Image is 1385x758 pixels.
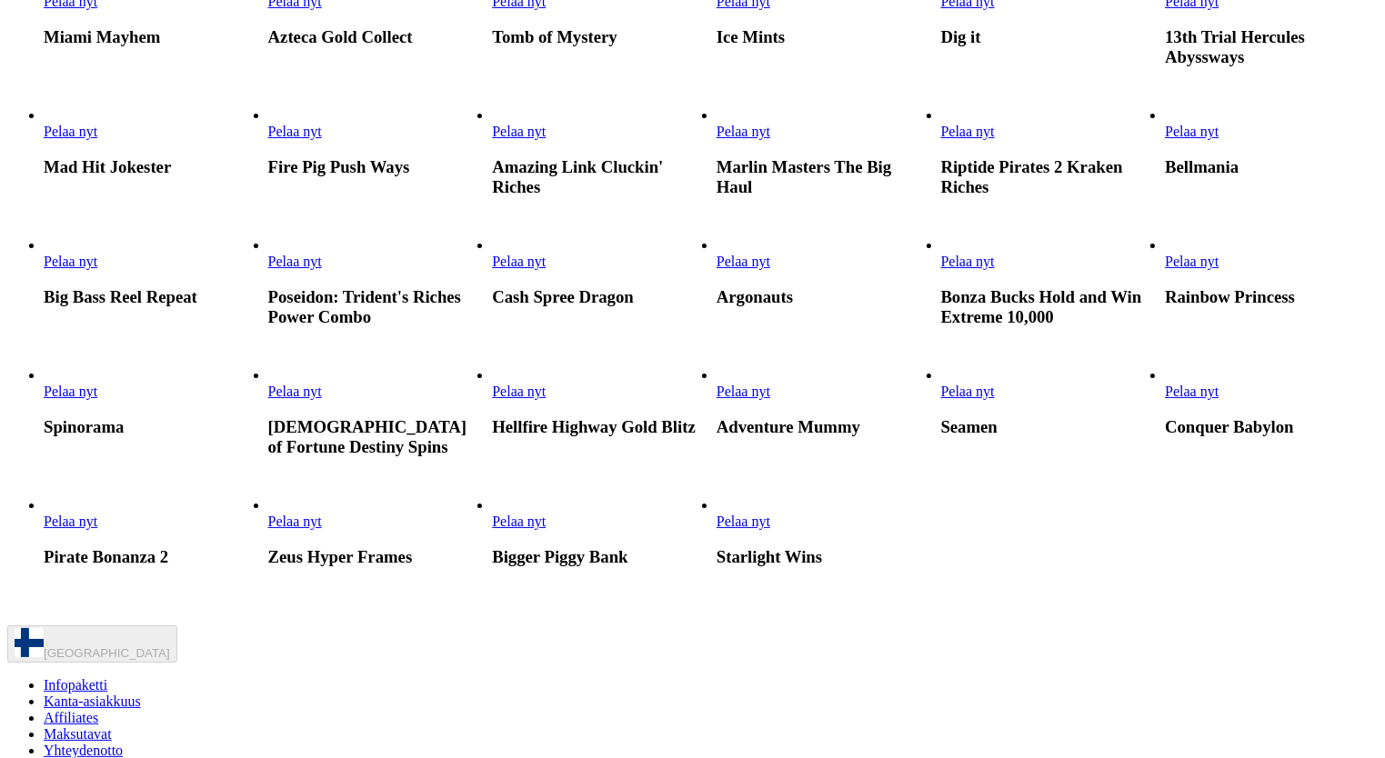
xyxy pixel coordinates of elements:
a: Zeus Hyper Frames [268,514,322,529]
h3: Marlin Masters The Big Haul [717,157,929,197]
article: Seamen [941,367,1154,437]
h3: Conquer Babylon [1165,417,1378,437]
article: Starlight Wins [717,497,929,567]
a: Lady of Fortune Destiny Spins [268,384,322,399]
article: Mad Hit Jokester [44,107,256,177]
a: Mad Hit Jokester [44,124,97,139]
span: Pelaa nyt [44,254,97,269]
span: Pelaa nyt [44,514,97,529]
span: Pelaa nyt [492,514,546,529]
h3: Big Bass Reel Repeat [44,287,256,307]
article: Big Bass Reel Repeat [44,237,256,307]
h3: Poseidon: Trident's Riches Power Combo [268,287,481,327]
a: Adventure Mummy [717,384,770,399]
h3: Azteca Gold Collect [268,27,481,47]
h3: Tomb of Mystery [492,27,705,47]
h3: Riptide Pirates 2 Kraken Riches [941,157,1154,197]
button: [GEOGRAPHIC_DATA] [7,625,177,663]
a: Pirate Bonanza 2 [44,514,97,529]
a: Seamen [941,384,995,399]
a: Hellfire Highway Gold Blitz [492,384,546,399]
article: Bonza Bucks Hold and Win Extreme 10,000 [941,237,1154,327]
h3: [DEMOGRAPHIC_DATA] of Fortune Destiny Spins [268,417,481,457]
article: Bellmania [1165,107,1378,177]
h3: Dig it [941,27,1154,47]
span: Pelaa nyt [941,384,995,399]
a: Big Bass Reel Repeat [44,254,97,269]
span: Pelaa nyt [717,124,770,139]
a: Starlight Wins [717,514,770,529]
h3: Bigger Piggy Bank [492,547,705,567]
span: Yhteydenotto [44,743,123,758]
h3: Rainbow Princess [1165,287,1378,307]
a: Marlin Masters The Big Haul [717,124,770,139]
span: Pelaa nyt [1165,124,1219,139]
a: Rainbow Princess [1165,254,1219,269]
h3: Miami Mayhem [44,27,256,47]
h3: Bellmania [1165,157,1378,177]
h3: Cash Spree Dragon [492,287,705,307]
span: Pelaa nyt [1165,384,1219,399]
a: Maksutavat [44,726,112,742]
h3: Bonza Bucks Hold and Win Extreme 10,000 [941,287,1154,327]
a: Cash Spree Dragon [492,254,546,269]
h3: Spinorama [44,417,256,437]
h3: Mad Hit Jokester [44,157,256,177]
h3: Fire Pig Push Ways [268,157,481,177]
a: Infopaketti [44,677,107,693]
a: Bellmania [1165,124,1219,139]
h3: Ice Mints [717,27,929,47]
article: Adventure Mummy [717,367,929,437]
article: Lady of Fortune Destiny Spins [268,367,481,457]
span: Pelaa nyt [1165,254,1219,269]
h3: Pirate Bonanza 2 [44,547,256,567]
a: Poseidon: Trident's Riches Power Combo [268,254,322,269]
article: Bigger Piggy Bank [492,497,705,567]
span: [GEOGRAPHIC_DATA] [44,646,170,660]
h3: Adventure Mummy [717,417,929,437]
article: Amazing Link Cluckin' Riches [492,107,705,197]
a: Bonza Bucks Hold and Win Extreme 10,000 [941,254,995,269]
a: Argonauts [717,254,770,269]
article: Rainbow Princess [1165,237,1378,307]
article: Spinorama [44,367,256,437]
span: Pelaa nyt [44,124,97,139]
h3: Amazing Link Cluckin' Riches [492,157,705,197]
span: Pelaa nyt [268,124,322,139]
span: Pelaa nyt [717,514,770,529]
h3: Zeus Hyper Frames [268,547,481,567]
article: Zeus Hyper Frames [268,497,481,567]
span: Pelaa nyt [268,254,322,269]
article: Marlin Masters The Big Haul [717,107,929,197]
a: Affiliates [44,710,98,725]
a: Kanta-asiakkuus [44,693,141,709]
span: Pelaa nyt [717,254,770,269]
span: Pelaa nyt [44,384,97,399]
article: Cash Spree Dragon [492,237,705,307]
article: Poseidon: Trident's Riches Power Combo [268,237,481,327]
a: Bigger Piggy Bank [492,514,546,529]
h3: Starlight Wins [717,547,929,567]
article: Riptide Pirates 2 Kraken Riches [941,107,1154,197]
h3: 13th Trial Hercules Abyssways [1165,27,1378,67]
a: Spinorama [44,384,97,399]
span: Pelaa nyt [268,514,322,529]
span: Pelaa nyt [492,384,546,399]
a: Conquer Babylon [1165,384,1219,399]
span: Pelaa nyt [717,384,770,399]
span: Pelaa nyt [268,384,322,399]
a: Riptide Pirates 2 Kraken Riches [941,124,995,139]
article: Pirate Bonanza 2 [44,497,256,567]
a: Fire Pig Push Ways [268,124,322,139]
span: Pelaa nyt [492,254,546,269]
article: Hellfire Highway Gold Blitz [492,367,705,437]
article: Argonauts [717,237,929,307]
h3: Seamen [941,417,1154,437]
h3: Hellfire Highway Gold Blitz [492,417,705,437]
span: Pelaa nyt [941,124,995,139]
a: Amazing Link Cluckin' Riches [492,124,546,139]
